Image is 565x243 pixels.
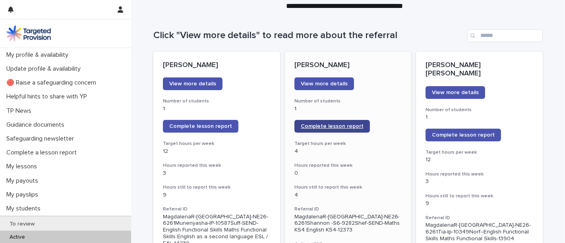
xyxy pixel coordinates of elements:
p: Helpful hints to share with YP [3,93,93,100]
p: Complete a lesson report [3,149,83,156]
span: Complete lesson report [301,123,364,129]
p: [PERSON_NAME] [PERSON_NAME] [426,61,533,78]
h3: Hours still to report this week [294,184,402,191]
a: Complete lesson report [163,120,238,133]
p: Update profile & availability [3,65,87,73]
p: TP News [3,107,38,115]
a: View more details [163,77,223,90]
h3: Referral ID [294,206,402,212]
p: 1 [163,106,271,112]
p: 3 [163,170,271,177]
h3: Hours still to report this week [426,193,533,199]
a: Complete lesson report [426,129,501,141]
p: 12 [426,156,533,163]
a: View more details [294,77,354,90]
p: [PERSON_NAME] [294,61,402,70]
p: [PERSON_NAME] [163,61,271,70]
p: 9 [426,200,533,207]
p: My payouts [3,177,45,185]
a: View more details [426,86,485,99]
p: 3 [426,178,533,185]
p: 1 [426,114,533,121]
h3: Target hours per week [163,141,271,147]
p: My payslips [3,191,45,199]
p: Active [3,234,31,241]
h3: Hours reported this week [426,171,533,177]
a: Complete lesson report [294,120,370,133]
p: 12 [163,148,271,155]
p: My lessons [3,163,43,170]
p: My profile & availability [3,51,75,59]
h3: Referral ID [426,215,533,221]
h3: Number of students [426,107,533,113]
img: M5nRWzHhSzIhMunXDL62 [6,25,51,41]
p: 🔴 Raise a safeguarding concern [3,79,103,87]
span: View more details [432,90,479,95]
p: 9 [163,192,271,199]
p: Safeguarding newsletter [3,135,80,143]
h1: Click "View more details" to read more about the referral [153,30,464,41]
h3: Target hours per week [294,141,402,147]
h3: Hours still to report this week [163,184,271,191]
span: View more details [169,81,216,87]
h3: Hours reported this week [163,162,271,169]
p: 0 [294,170,402,177]
h3: Hours reported this week [294,162,402,169]
span: Complete lesson report [432,132,495,138]
span: Complete lesson report [169,123,232,129]
h3: Referral ID [163,206,271,212]
input: Search [467,29,543,42]
p: 1 [294,106,402,112]
p: 4 [294,192,402,199]
h3: Number of students [163,98,271,104]
h3: Target hours per week [426,149,533,156]
h3: Number of students [294,98,402,104]
span: View more details [301,81,348,87]
p: MagdalenaR-[GEOGRAPHIC_DATA]-NE26-6261Shannon -S6-9282Shef-SEND-Maths KS4 English KS4-12373 [294,214,402,233]
p: To review [3,221,41,228]
p: My students [3,205,47,212]
p: Guidance documents [3,121,71,129]
p: MagdalenaR-[GEOGRAPHIC_DATA]-NE26-6261Tia-Ip-10349Norf--English Functional Skills Maths Functiona... [426,222,533,242]
p: 4 [294,148,402,155]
